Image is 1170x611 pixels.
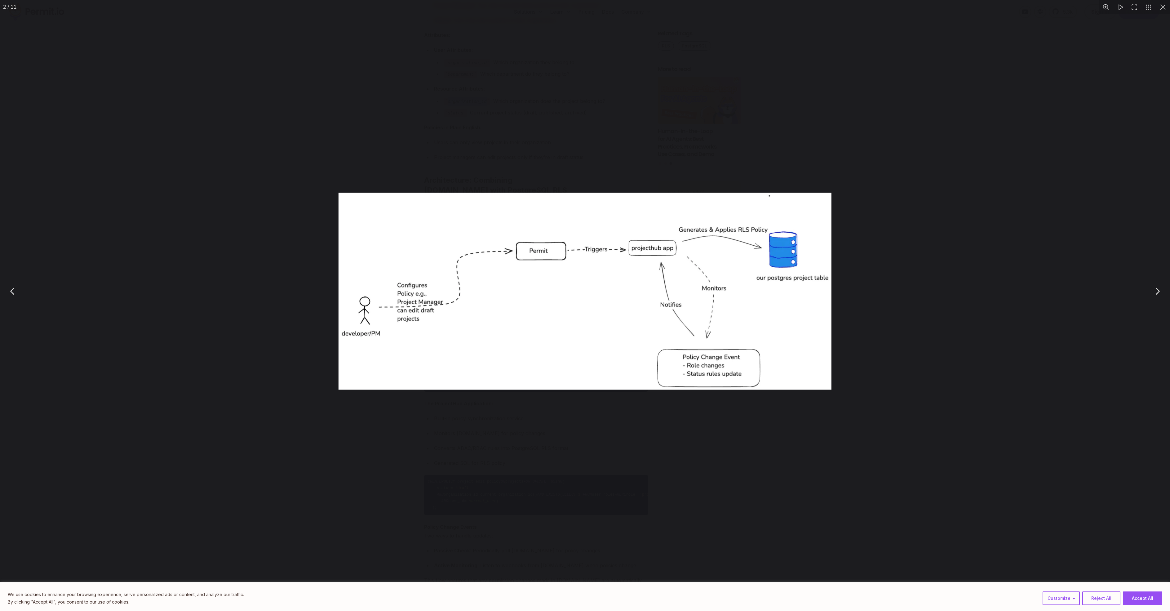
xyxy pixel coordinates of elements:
[5,283,20,299] button: Previous
[1150,283,1165,299] button: Next
[1123,591,1162,605] button: Accept All
[8,591,244,598] p: We use cookies to enhance your browsing experience, serve personalized ads or content, and analyz...
[1082,591,1120,605] button: Reject All
[1043,591,1080,605] button: Customize
[8,598,244,606] p: By clicking "Accept All", you consent to our use of cookies.
[339,193,831,390] img: Image 2 of 11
